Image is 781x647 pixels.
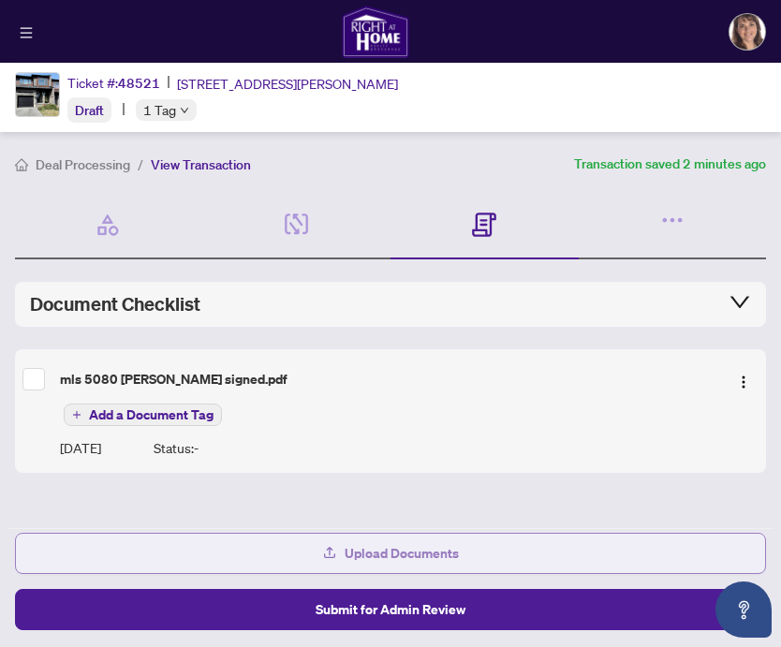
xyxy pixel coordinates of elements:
[36,156,130,173] span: Deal Processing
[342,6,409,58] img: logo
[15,589,766,630] button: Submit for Admin Review
[154,437,199,458] span: Status: -
[30,291,751,317] div: Document Checklist
[64,404,222,426] button: Add a Document Tag
[30,291,200,317] span: Document Checklist
[180,106,189,115] span: down
[151,156,251,173] span: View Transaction
[736,375,751,390] img: Logo
[143,99,176,121] span: 1 Tag
[15,533,766,574] button: Upload Documents
[89,408,214,421] span: Add a Document Tag
[75,102,104,119] span: Draft
[60,369,714,390] div: mls 5080 [PERSON_NAME] signed.pdf
[729,364,759,394] button: Logo
[574,154,766,175] article: Transaction saved 2 minutes ago
[20,26,33,39] span: menu
[177,73,398,94] span: [STREET_ADDRESS][PERSON_NAME]
[729,14,765,50] img: Profile Icon
[729,290,751,313] span: collapsed
[118,75,160,92] span: 48521
[60,437,101,458] span: [DATE]
[67,72,160,94] div: Ticket #:
[316,595,465,625] span: Submit for Admin Review
[16,73,59,116] img: IMG-X12341293_1.jpg
[138,154,143,175] li: /
[72,410,81,419] span: plus
[715,581,772,638] button: Open asap
[15,158,28,171] span: home
[345,538,459,568] span: Upload Documents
